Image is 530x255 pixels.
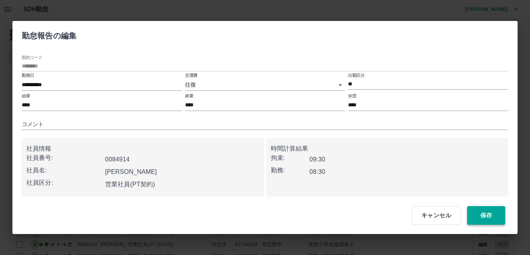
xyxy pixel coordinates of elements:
[271,144,504,153] p: 時間計算結果
[185,73,197,78] label: 交通費
[310,156,326,163] b: 09:30
[271,166,310,175] p: 勤務:
[348,73,364,78] label: 出勤区分
[271,153,310,163] p: 拘束:
[348,93,356,99] label: 休憩
[26,153,102,163] p: 社員番号:
[26,166,102,175] p: 社員名:
[310,168,326,175] b: 08:30
[185,93,193,99] label: 終業
[26,178,102,187] p: 社員区分:
[26,144,260,153] p: 社員情報
[22,93,30,99] label: 始業
[12,21,86,47] h2: 勤怠報告の編集
[185,79,345,90] div: 往復
[105,156,130,163] b: 0084914
[412,206,461,225] button: キャンセル
[22,73,34,78] label: 勤務日
[105,181,155,187] b: 営業社員(PT契約)
[22,55,42,61] label: 契約コード
[105,168,157,175] b: [PERSON_NAME]
[467,206,505,225] button: 保存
